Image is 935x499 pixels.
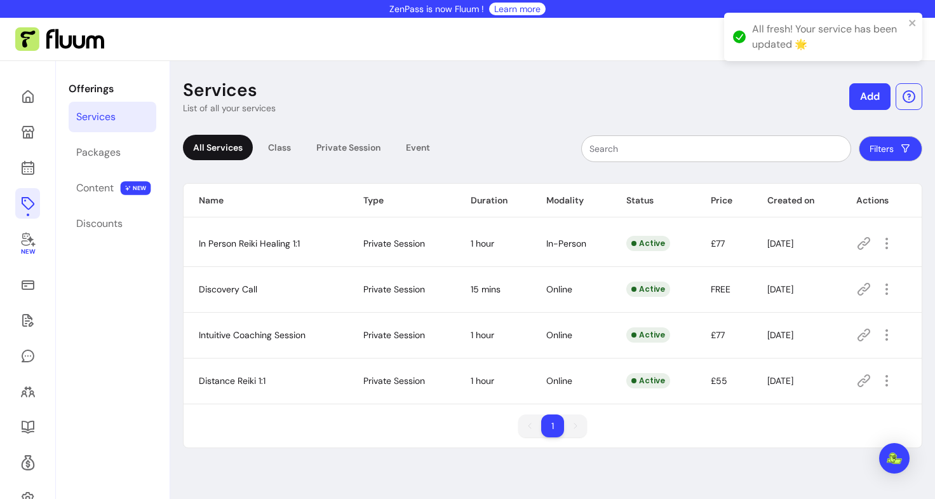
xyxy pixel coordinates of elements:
div: All Services [183,135,253,160]
div: Content [76,181,114,196]
a: Sales [15,270,40,300]
span: Private Session [363,284,425,295]
a: Learn more [494,3,541,15]
a: Waivers [15,305,40,336]
button: close [908,18,917,28]
p: List of all your services [183,102,276,114]
span: In-Person [546,238,586,249]
span: FREE [711,284,730,295]
div: Open Intercom Messenger [879,443,910,474]
div: Active [626,373,670,388]
a: Packages [69,137,156,168]
div: Active [626,282,670,297]
div: Services [76,109,116,125]
span: 1 hour [471,329,494,341]
span: Private Session [363,238,425,249]
a: Calendar [15,153,40,183]
a: Discounts [69,208,156,239]
span: 15 mins [471,284,501,295]
a: Clients [15,376,40,407]
div: All fresh! Your service has been updated 🌟 [752,22,905,52]
span: [DATE] [767,329,793,341]
span: Private Session [363,375,425,386]
li: pagination item 1 active [541,414,564,437]
a: My Page [15,117,40,147]
a: New [15,224,40,264]
a: Home [15,81,40,112]
span: 1 hour [471,238,494,249]
span: [DATE] [767,284,793,295]
th: Price [696,184,752,217]
input: Search [589,142,843,155]
span: £77 [711,238,725,249]
span: Private Session [363,329,425,341]
span: Intuitive Coaching Session [199,329,306,341]
span: [DATE] [767,375,793,386]
img: Fluum Logo [15,27,104,51]
a: Content NEW [69,173,156,203]
span: New [20,248,34,256]
span: NEW [121,181,151,195]
th: Duration [455,184,531,217]
a: Refer & Earn [15,448,40,478]
span: £55 [711,375,727,386]
span: Online [546,329,572,341]
th: Modality [531,184,611,217]
button: Filters [859,136,922,161]
span: Distance Reiki 1:1 [199,375,266,386]
th: Type [348,184,455,217]
span: In Person Reiki Healing 1:1 [199,238,300,249]
span: 1 hour [471,375,494,386]
div: Event [396,135,440,160]
a: Services [69,102,156,132]
th: Created on [752,184,841,217]
div: Discounts [76,216,123,231]
a: My Messages [15,341,40,371]
div: Packages [76,145,121,160]
span: Online [546,284,572,295]
span: Online [546,375,572,386]
span: [DATE] [767,238,793,249]
button: Add [849,83,891,110]
p: ZenPass is now Fluum ! [389,3,484,15]
nav: pagination navigation [512,408,593,444]
a: Resources [15,412,40,442]
div: Active [626,327,670,343]
a: Offerings [15,188,40,219]
div: Private Session [306,135,391,160]
span: £77 [711,329,725,341]
p: Services [183,79,257,102]
th: Actions [841,184,922,217]
p: Offerings [69,81,156,97]
div: Active [626,236,670,251]
span: Discovery Call [199,284,257,295]
div: Class [258,135,301,160]
th: Status [611,184,696,217]
th: Name [184,184,348,217]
